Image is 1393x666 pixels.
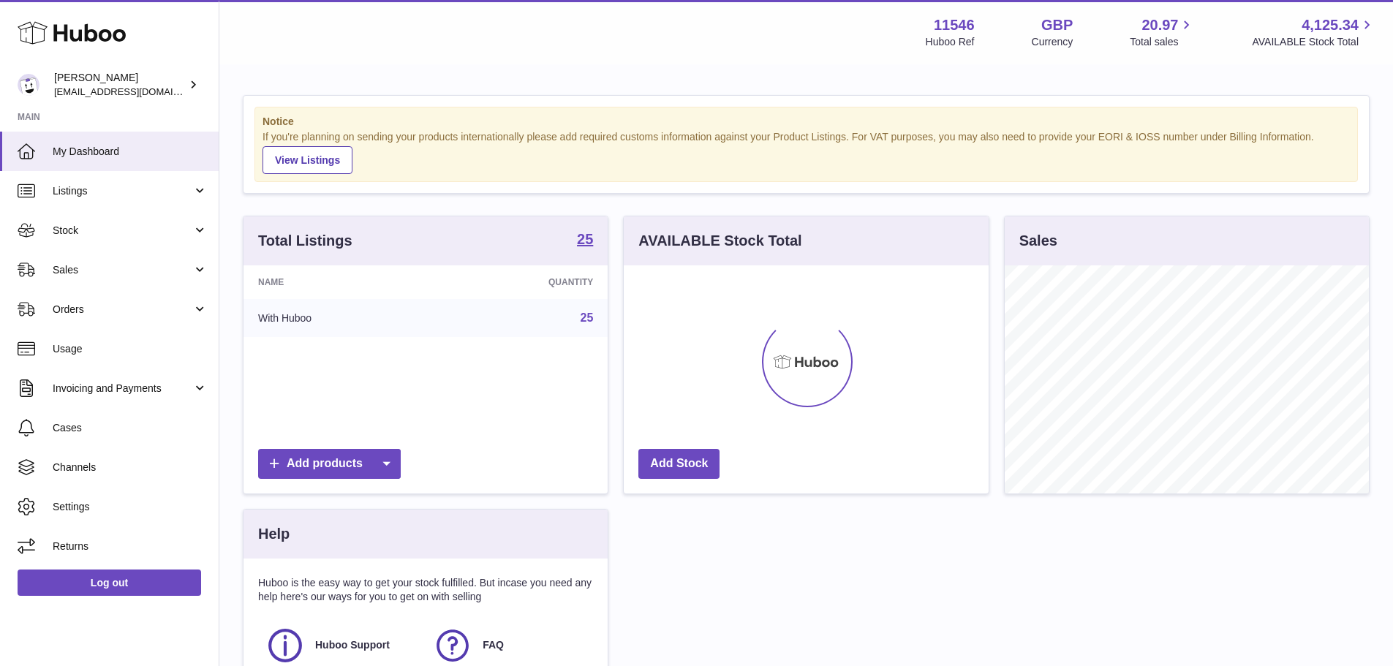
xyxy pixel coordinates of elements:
a: Add products [258,449,401,479]
a: 4,125.34 AVAILABLE Stock Total [1252,15,1375,49]
h3: Total Listings [258,231,352,251]
p: Huboo is the easy way to get your stock fulfilled. But incase you need any help here's our ways f... [258,576,593,604]
a: View Listings [263,146,352,174]
strong: 11546 [934,15,975,35]
th: Name [244,265,436,299]
span: Orders [53,303,192,317]
div: If you're planning on sending your products internationally please add required customs informati... [263,130,1350,174]
div: Currency [1032,35,1073,49]
span: Huboo Support [315,638,390,652]
strong: GBP [1041,15,1073,35]
span: Settings [53,500,208,514]
span: Invoicing and Payments [53,382,192,396]
h3: AVAILABLE Stock Total [638,231,801,251]
a: FAQ [433,626,586,665]
span: Channels [53,461,208,474]
strong: 25 [577,232,593,246]
img: internalAdmin-11546@internal.huboo.com [18,74,39,96]
a: Huboo Support [265,626,418,665]
span: [EMAIL_ADDRESS][DOMAIN_NAME] [54,86,215,97]
a: 20.97 Total sales [1130,15,1195,49]
span: Stock [53,224,192,238]
a: 25 [581,311,594,324]
span: Usage [53,342,208,356]
a: Log out [18,569,201,596]
span: Returns [53,540,208,553]
h3: Help [258,524,290,544]
a: 25 [577,232,593,249]
div: [PERSON_NAME] [54,71,186,99]
th: Quantity [436,265,608,299]
span: My Dashboard [53,145,208,159]
td: With Huboo [244,299,436,337]
span: FAQ [483,638,504,652]
div: Huboo Ref [926,35,975,49]
span: AVAILABLE Stock Total [1252,35,1375,49]
span: Listings [53,184,192,198]
strong: Notice [263,115,1350,129]
h3: Sales [1019,231,1057,251]
span: Total sales [1130,35,1195,49]
span: Sales [53,263,192,277]
span: 20.97 [1141,15,1178,35]
span: Cases [53,421,208,435]
span: 4,125.34 [1302,15,1359,35]
a: Add Stock [638,449,720,479]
